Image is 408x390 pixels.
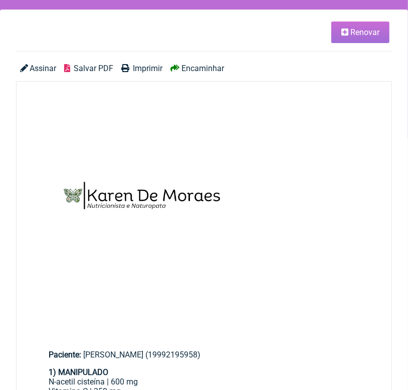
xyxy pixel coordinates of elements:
a: Assinar [20,64,56,73]
div: [PERSON_NAME] (19992195958) [49,350,359,359]
span: Assinar [30,64,56,73]
strong: 1) MANIPULADO [49,367,108,377]
span: Imprimir [133,64,163,73]
a: Renovar [331,22,389,43]
a: Encaminhar [171,64,224,73]
img: svg+xml;base64,PHN2ZyB4bWxucz0iaHR0cDovL3d3dy53My5vcmcvMjAwMC9zdmciIHhtbG5zOnhsaW5rPSJodHRwOi8vd3... [17,82,267,332]
span: Paciente: [49,350,81,359]
span: Salvar PDF [74,64,113,73]
div: N-acetil cisteína | 600 mg [49,377,359,386]
span: Encaminhar [181,64,224,73]
a: Imprimir [121,64,162,73]
a: Salvar PDF [64,64,113,73]
span: Renovar [350,28,379,37]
